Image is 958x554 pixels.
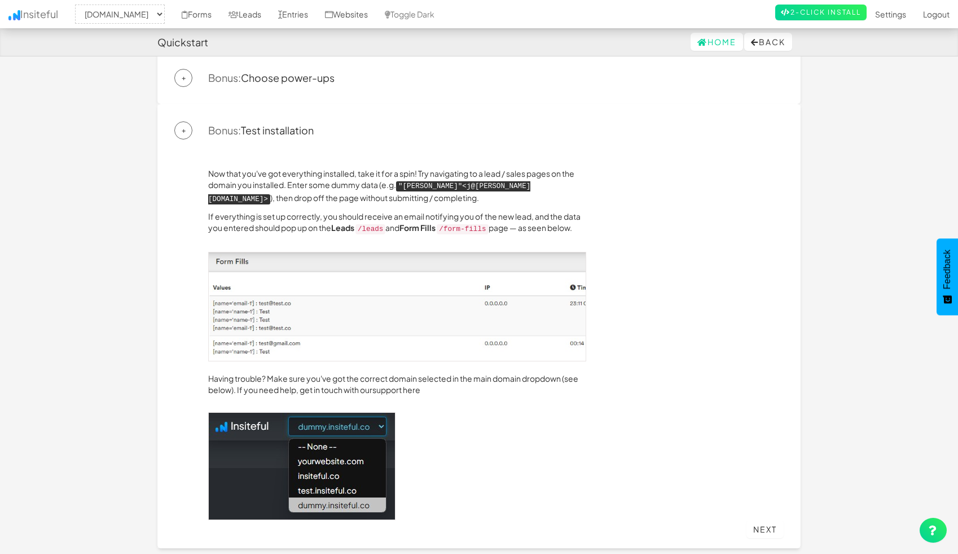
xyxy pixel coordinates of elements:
a: Leads [331,223,354,233]
code: /form-fills [437,224,488,234]
span: Bonus: [208,71,241,84]
button: Feedback - Show survey [937,238,958,315]
img: form-fills.jpg [208,252,586,361]
p: If everything is set up correctly, you should receive an email notifying you of the new lead, and... [208,211,586,235]
a: Home [691,33,743,51]
span: + [174,121,192,139]
a: Bonus:Test installation [208,124,314,137]
code: /leads [355,224,385,234]
img: icon.png [8,10,20,20]
a: Next [746,520,784,538]
img: domain-dropdown.jpg [208,412,395,520]
p: Now that you've got everything installed, take it for a spin! Try navigating to a lead / sales pa... [208,168,586,205]
a: 2-Click Install [775,5,867,20]
a: Bonus:Choose power-ups [208,71,335,84]
button: Back [744,33,792,51]
span: Bonus: [208,124,241,137]
a: Form Fills [399,223,436,233]
span: + [174,69,192,87]
span: Feedback [942,250,952,289]
kbd: "[PERSON_NAME]"<j@[PERSON_NAME][DOMAIN_NAME]> [208,181,530,204]
h4: Quickstart [157,37,208,48]
p: Having trouble? Make sure you've got the correct domain selected in the main domain dropdown (see... [208,373,586,395]
a: support here [372,385,420,395]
